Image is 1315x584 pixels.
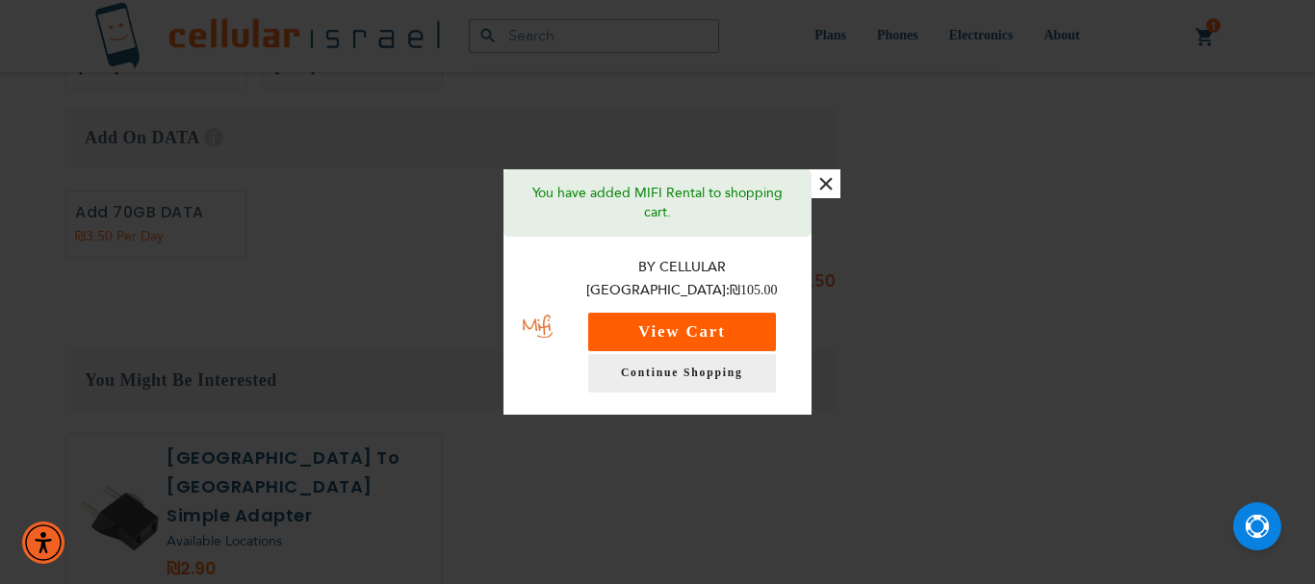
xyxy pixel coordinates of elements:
span: ₪105.00 [730,283,778,297]
p: You have added MIFI Rental to shopping cart. [518,184,797,222]
button: × [812,169,840,198]
button: View Cart [588,313,776,351]
p: By Cellular [GEOGRAPHIC_DATA]: [572,256,792,303]
div: Accessibility Menu [22,521,64,564]
a: Continue Shopping [588,354,776,393]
